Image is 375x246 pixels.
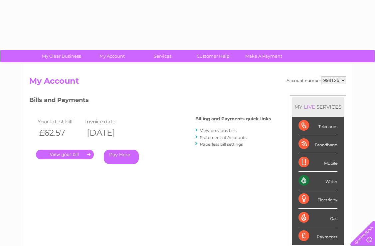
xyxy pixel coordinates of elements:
a: Customer Help [186,50,241,62]
div: Broadband [298,135,337,153]
a: My Clear Business [34,50,89,62]
td: Your latest bill [36,117,84,126]
div: MY SERVICES [292,97,344,116]
a: Paperless bill settings [200,142,243,147]
h2: My Account [29,76,346,89]
div: Electricity [298,190,337,208]
div: Water [298,172,337,190]
a: View previous bills [200,128,237,133]
div: Telecoms [298,117,337,135]
a: . [36,150,94,159]
div: Payments [298,227,337,245]
a: Statement of Accounts [200,135,247,140]
td: Invoice date [84,117,131,126]
a: Pay Here [104,150,139,164]
h4: Billing and Payments quick links [195,116,271,121]
th: £62.57 [36,126,84,140]
a: Services [135,50,190,62]
div: Account number [286,76,346,84]
h3: Bills and Payments [29,95,271,107]
th: [DATE] [84,126,131,140]
div: Mobile [298,153,337,172]
a: Make A Payment [236,50,291,62]
div: LIVE [302,104,316,110]
div: Gas [298,209,337,227]
a: My Account [85,50,139,62]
